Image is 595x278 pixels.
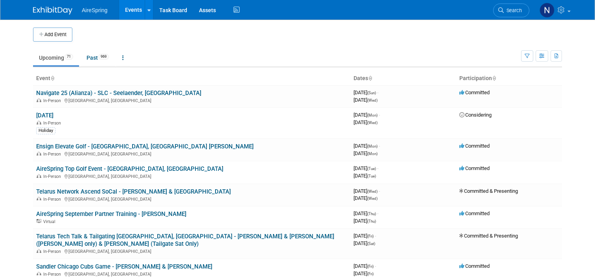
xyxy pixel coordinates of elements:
span: (Fri) [367,264,374,269]
span: (Wed) [367,196,378,201]
img: In-Person Event [37,197,41,201]
span: [DATE] [354,173,376,179]
span: (Tue) [367,174,376,178]
th: Participation [456,72,562,85]
span: In-Person [43,121,63,126]
span: Committed [459,143,490,149]
span: - [375,263,376,269]
span: [DATE] [354,240,375,246]
img: In-Person Event [37,272,41,276]
img: In-Person Event [37,121,41,124]
span: In-Person [43,98,63,103]
img: In-Person Event [37,98,41,102]
span: (Fri) [367,272,374,276]
a: Search [493,4,529,17]
img: In-Person Event [37,152,41,155]
span: [DATE] [354,97,378,103]
span: (Tue) [367,166,376,171]
th: Event [33,72,350,85]
span: [DATE] [354,271,374,276]
a: Sort by Event Name [50,75,54,81]
span: [DATE] [354,263,376,269]
span: (Sun) [367,91,376,95]
span: (Fri) [367,234,374,238]
img: In-Person Event [37,249,41,253]
span: [DATE] [354,143,380,149]
a: Sandler Chicago Cubs Game - [PERSON_NAME] & [PERSON_NAME] [36,263,212,270]
span: Considering [459,112,492,118]
span: [DATE] [354,233,376,239]
span: (Mon) [367,144,378,148]
span: Committed [459,263,490,269]
span: In-Person [43,249,63,254]
span: [DATE] [354,210,378,216]
span: - [379,143,380,149]
a: AireSpring Top Golf Event - [GEOGRAPHIC_DATA], [GEOGRAPHIC_DATA] [36,165,223,172]
span: (Thu) [367,212,376,216]
span: - [377,165,378,171]
a: Ensign Elevate Golf - [GEOGRAPHIC_DATA], [GEOGRAPHIC_DATA] [PERSON_NAME] [36,143,254,150]
th: Dates [350,72,456,85]
span: AireSpring [82,7,107,13]
div: [GEOGRAPHIC_DATA], [GEOGRAPHIC_DATA] [36,150,347,157]
span: (Mon) [367,113,378,117]
span: [DATE] [354,150,378,156]
a: Past969 [81,50,115,65]
a: [DATE] [36,112,53,119]
span: In-Person [43,197,63,202]
span: - [377,90,378,95]
span: 969 [98,54,109,60]
a: Upcoming71 [33,50,79,65]
span: [DATE] [354,90,378,95]
div: [GEOGRAPHIC_DATA], [GEOGRAPHIC_DATA] [36,173,347,179]
div: [GEOGRAPHIC_DATA], [GEOGRAPHIC_DATA] [36,97,347,103]
span: - [379,112,380,118]
a: Telarus Tech Talk & Tailgating [GEOGRAPHIC_DATA], [GEOGRAPHIC_DATA] - [PERSON_NAME] & [PERSON_NAM... [36,233,334,247]
span: In-Person [43,152,63,157]
span: [DATE] [354,188,380,194]
a: Navigate 25 (Alianza) - SLC - Seelaender, [GEOGRAPHIC_DATA] [36,90,201,97]
span: Committed & Presenting [459,233,518,239]
a: AireSpring September Partner Training - [PERSON_NAME] [36,210,186,218]
span: Virtual [43,219,57,224]
span: - [377,210,378,216]
span: Committed [459,210,490,216]
div: [GEOGRAPHIC_DATA], [GEOGRAPHIC_DATA] [36,248,347,254]
span: - [379,188,380,194]
div: [GEOGRAPHIC_DATA], [GEOGRAPHIC_DATA] [36,271,347,277]
span: [DATE] [354,119,378,125]
span: [DATE] [354,218,376,224]
span: (Wed) [367,98,378,102]
span: Committed & Presenting [459,188,518,194]
img: In-Person Event [37,174,41,178]
a: Sort by Start Date [368,75,372,81]
span: [DATE] [354,165,378,171]
span: In-Person [43,174,63,179]
span: In-Person [43,272,63,277]
span: (Wed) [367,189,378,194]
span: Committed [459,90,490,95]
span: [DATE] [354,195,378,201]
img: Virtual Event [37,219,41,223]
span: (Sat) [367,241,375,246]
img: Natalie Pyron [540,3,554,18]
span: (Mon) [367,152,378,156]
span: (Thu) [367,219,376,223]
div: Holiday [36,127,55,134]
span: (Wed) [367,121,378,125]
a: Telarus Network Ascend SoCal - [PERSON_NAME] & [GEOGRAPHIC_DATA] [36,188,231,195]
a: Sort by Participation Type [492,75,496,81]
span: - [375,233,376,239]
div: [GEOGRAPHIC_DATA], [GEOGRAPHIC_DATA] [36,196,347,202]
span: Search [504,7,522,13]
span: [DATE] [354,112,380,118]
span: 71 [64,54,73,60]
img: ExhibitDay [33,7,72,15]
button: Add Event [33,27,72,42]
span: Committed [459,165,490,171]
